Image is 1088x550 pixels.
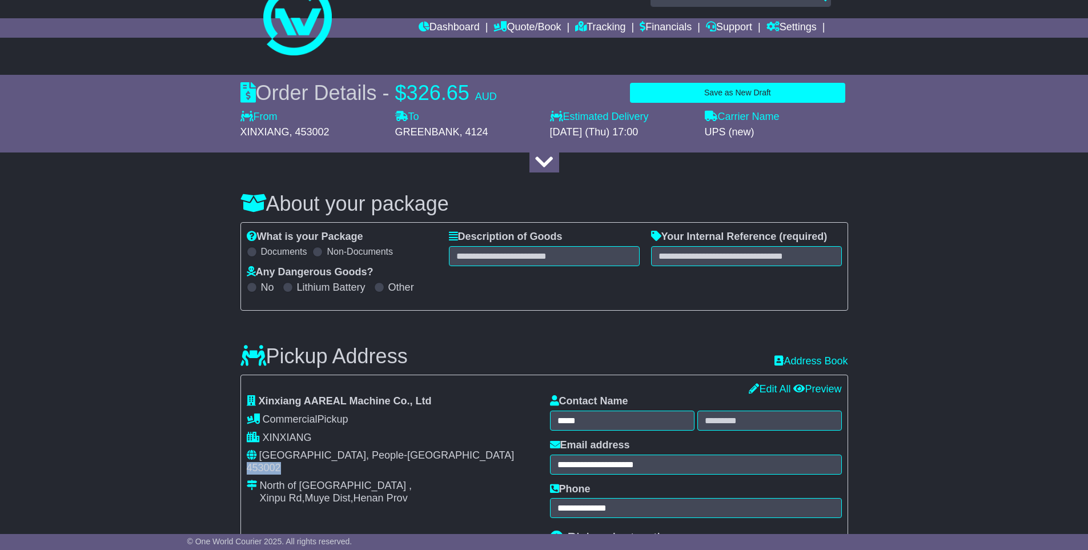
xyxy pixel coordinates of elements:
label: Contact Name [550,395,628,408]
div: North of [GEOGRAPHIC_DATA] , [260,480,412,492]
label: Lithium Battery [297,282,366,294]
label: Phone [550,483,591,496]
span: AUD [475,91,497,102]
a: Dashboard [419,18,480,38]
label: Any Dangerous Goods? [247,266,374,279]
span: , 453002 [290,126,330,138]
a: Financials [640,18,692,38]
span: XINXIANG [263,432,312,443]
a: Tracking [575,18,625,38]
span: Xinxiang AAREAL Machine Co., Ltd [259,395,432,407]
div: Order Details - [240,81,497,105]
span: [GEOGRAPHIC_DATA], People-[GEOGRAPHIC_DATA] [259,449,515,461]
h3: Pickup Address [240,345,408,368]
button: Save as New Draft [630,83,845,103]
a: Address Book [774,355,848,368]
span: , 4124 [460,126,488,138]
span: $ [395,81,407,105]
label: What is your Package [247,231,363,243]
span: 453002 [247,462,281,473]
a: Quote/Book [493,18,561,38]
label: No [261,282,274,294]
span: XINXIANG [240,126,290,138]
label: Carrier Name [705,111,780,123]
span: Pickup Instructions [567,530,682,545]
a: Settings [766,18,817,38]
label: Documents [261,246,307,257]
label: Email address [550,439,630,452]
a: Support [706,18,752,38]
label: Other [388,282,414,294]
span: Commercial [263,413,318,425]
a: Edit All [749,383,790,395]
label: Description of Goods [449,231,563,243]
a: Preview [793,383,841,395]
label: From [240,111,278,123]
div: UPS (new) [705,126,848,139]
div: Xinpu Rd,Muye Dist,Henan Prov [260,492,412,505]
span: © One World Courier 2025. All rights reserved. [187,537,352,546]
label: To [395,111,419,123]
h3: About your package [240,192,848,215]
div: [DATE] (Thu) 17:00 [550,126,693,139]
label: Estimated Delivery [550,111,693,123]
span: 326.65 [407,81,469,105]
span: GREENBANK [395,126,460,138]
label: Non-Documents [327,246,393,257]
div: Pickup [247,413,539,426]
label: Your Internal Reference (required) [651,231,828,243]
